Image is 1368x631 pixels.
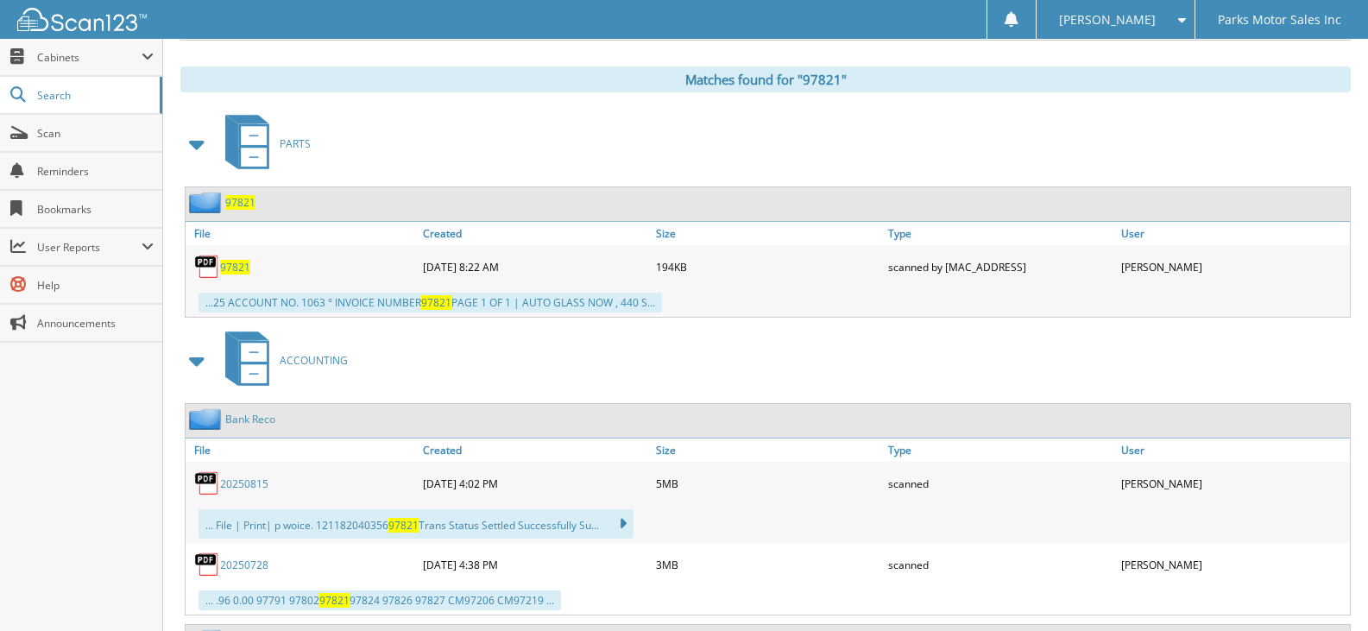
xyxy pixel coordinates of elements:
[180,66,1351,92] div: Matches found for "97821"
[189,192,225,213] img: folder2.png
[884,439,1117,462] a: Type
[37,202,154,217] span: Bookmarks
[194,254,220,280] img: PDF.png
[37,278,154,293] span: Help
[220,476,268,491] a: 20250815
[186,222,419,245] a: File
[319,593,350,608] span: 97821
[280,136,311,151] span: PARTS
[189,408,225,430] img: folder2.png
[37,126,154,141] span: Scan
[17,8,147,31] img: scan123-logo-white.svg
[884,466,1117,501] div: scanned
[421,295,451,310] span: 97821
[199,293,662,312] div: ...25 ACCOUNT NO. 1063 ° INVOICE NUMBER PAGE 1 OF 1 | AUTO GLASS NOW , 440 S...
[1117,249,1350,284] div: [PERSON_NAME]
[419,466,652,501] div: [DATE] 4:02 PM
[199,509,634,539] div: ... File | Print| p woice. 121182040356 Trans Status Settled Successfully Su...
[37,88,151,103] span: Search
[419,249,652,284] div: [DATE] 8:22 AM
[37,316,154,331] span: Announcements
[884,222,1117,245] a: Type
[652,249,885,284] div: 194KB
[37,50,142,65] span: Cabinets
[419,222,652,245] a: Created
[884,249,1117,284] div: scanned by [MAC_ADDRESS]
[652,439,885,462] a: Size
[194,470,220,496] img: PDF.png
[194,552,220,577] img: PDF.png
[220,260,250,274] a: 97821
[220,558,268,572] a: 20250728
[215,326,348,394] a: ACCOUNTING
[1117,466,1350,501] div: [PERSON_NAME]
[1218,15,1341,25] span: Parks Motor Sales Inc
[37,164,154,179] span: Reminders
[652,466,885,501] div: 5MB
[1059,15,1156,25] span: [PERSON_NAME]
[652,222,885,245] a: Size
[215,110,311,178] a: PARTS
[225,195,255,210] a: 97821
[225,412,275,426] a: Bank Reco
[419,547,652,582] div: [DATE] 4:38 PM
[1117,547,1350,582] div: [PERSON_NAME]
[199,590,561,610] div: ... .96 0.00 97791 97802 97824 97826 97827 CM97206 CM97219 ...
[388,518,419,533] span: 97821
[1117,439,1350,462] a: User
[1117,222,1350,245] a: User
[1282,548,1368,631] iframe: Chat Widget
[186,439,419,462] a: File
[37,240,142,255] span: User Reports
[884,547,1117,582] div: scanned
[652,547,885,582] div: 3MB
[280,353,348,368] span: ACCOUNTING
[419,439,652,462] a: Created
